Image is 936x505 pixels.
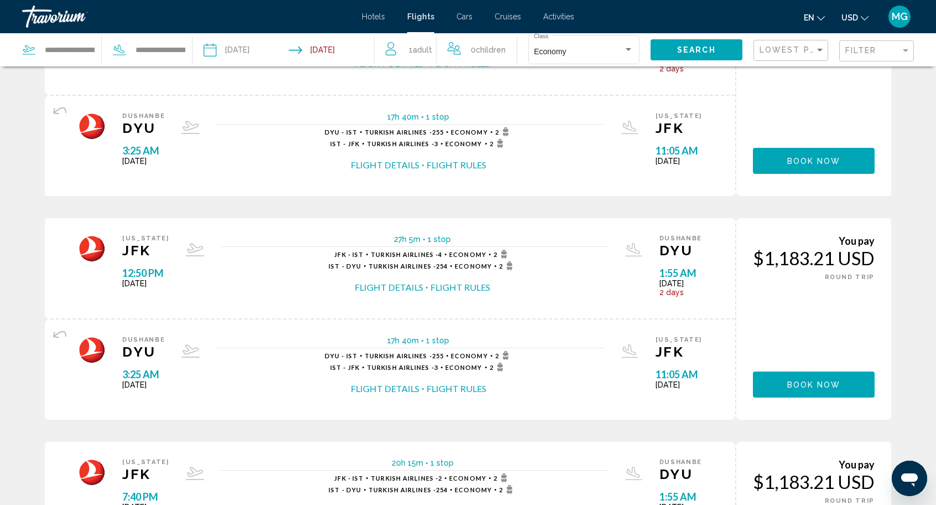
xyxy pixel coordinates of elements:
[845,46,877,55] span: Filter
[445,364,482,371] span: Economy
[394,235,420,244] span: 27h 5m
[753,235,875,247] div: You pay
[677,46,716,55] span: Search
[365,128,444,136] span: 255
[787,380,841,389] span: Book now
[371,475,442,482] span: 2
[122,120,165,136] span: DYU
[455,486,492,493] span: Economy
[804,9,825,25] button: Change language
[365,352,444,359] span: 255
[22,6,351,28] a: Travorium
[787,157,841,166] span: Book now
[656,336,703,343] span: [US_STATE]
[122,458,169,466] span: [US_STATE]
[122,267,169,279] span: 12:50 PM
[892,11,908,22] span: MG
[841,9,869,25] button: Change currency
[362,12,385,21] span: Hotels
[367,140,438,147] span: 3
[289,33,335,66] button: Return date: Dec 3, 2025
[122,112,165,120] span: Dushanbe
[122,368,165,380] span: 3:25 AM
[122,380,165,389] span: [DATE]
[659,235,702,242] span: Dushanbe
[839,40,914,63] button: Filter
[368,262,436,270] span: Turkish Airlines -
[493,250,511,259] span: 2
[476,45,506,54] span: Children
[413,45,432,54] span: Adult
[204,33,249,66] button: Depart date: Nov 22, 2025
[334,251,363,258] span: JFK - IST
[490,139,507,148] span: 2
[426,336,449,345] span: 1 stop
[365,128,432,136] span: Turkish Airlines -
[499,261,516,270] span: 2
[892,461,927,496] iframe: Button to launch messaging window
[371,475,438,482] span: Turkish Airlines -
[760,46,825,55] mat-select: Sort by
[659,466,702,482] span: DYU
[449,475,486,482] span: Economy
[651,39,742,60] button: Search
[659,288,702,297] span: 2 days
[367,364,434,371] span: Turkish Airlines -
[122,343,165,360] span: DYU
[355,281,423,293] button: Flight Details
[534,47,566,56] span: Economy
[495,12,521,21] a: Cruises
[430,281,490,293] button: Flight Rules
[659,491,702,503] span: 1:55 AM
[656,120,703,136] span: JFK
[499,485,516,494] span: 2
[122,279,169,288] span: [DATE]
[325,128,357,136] span: DYU - IST
[753,471,875,493] div: $1,183.21 USD
[495,351,512,360] span: 2
[490,363,507,372] span: 2
[407,12,434,21] a: Flights
[325,352,357,359] span: DYU - IST
[334,475,363,482] span: JFK - IST
[430,458,454,467] span: 1 stop
[368,486,448,493] span: 254
[449,251,486,258] span: Economy
[471,42,506,58] span: 0
[493,473,511,482] span: 2
[426,112,449,121] span: 1 stop
[122,242,169,259] span: JFK
[392,458,423,467] span: 20h 15m
[659,279,702,288] span: [DATE]
[122,466,169,482] span: JFK
[367,140,434,147] span: Turkish Airlines -
[428,235,451,244] span: 1 stop
[387,336,419,345] span: 17h 40m
[368,262,448,270] span: 254
[368,486,436,493] span: Turkish Airlines -
[451,352,488,359] span: Economy
[841,13,858,22] span: USD
[387,112,419,121] span: 17h 40m
[330,140,360,147] span: IST - JFK
[122,235,169,242] span: [US_STATE]
[659,458,702,466] span: Dushanbe
[656,157,703,166] span: [DATE]
[365,352,432,359] span: Turkish Airlines -
[656,145,703,157] span: 11:05 AM
[656,112,703,120] span: [US_STATE]
[659,267,702,279] span: 1:55 AM
[656,343,703,360] span: JFK
[804,13,814,22] span: en
[753,148,875,174] button: Book now
[427,383,486,395] button: Flight Rules
[329,262,361,270] span: IST - DYU
[543,12,574,21] a: Activities
[753,247,875,269] div: $1,183.21 USD
[753,458,875,471] div: You pay
[351,383,419,395] button: Flight Details
[375,33,517,66] button: Travelers: 1 adult, 0 children
[456,12,472,21] a: Cars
